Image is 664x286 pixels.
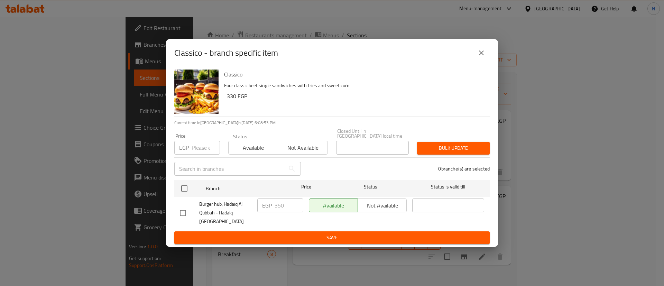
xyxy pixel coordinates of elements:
[206,184,278,193] span: Branch
[192,141,220,155] input: Please enter price
[412,183,484,191] span: Status is valid till
[224,70,484,79] h6: Classico
[281,143,325,153] span: Not available
[423,144,484,153] span: Bulk update
[262,201,272,210] p: EGP
[227,91,484,101] h6: 330 EGP
[224,81,484,90] p: Four classic beef single sandwiches with fries and sweet corn
[473,45,490,61] button: close
[283,183,329,191] span: Price
[199,200,252,226] span: Burger hub, Hadaiq Al Qubbah - Hadaiq [GEOGRAPHIC_DATA]
[179,144,189,152] p: EGP
[174,47,278,58] h2: Classico - branch specific item
[231,143,275,153] span: Available
[275,199,303,212] input: Please enter price
[180,233,484,242] span: Save
[174,70,219,114] img: Classico
[174,162,285,176] input: Search in branches
[228,141,278,155] button: Available
[438,165,490,172] p: 0 branche(s) are selected
[174,231,490,244] button: Save
[174,120,490,126] p: Current time in [GEOGRAPHIC_DATA] is [DATE] 6:08:53 PM
[335,183,407,191] span: Status
[278,141,328,155] button: Not available
[417,142,490,155] button: Bulk update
